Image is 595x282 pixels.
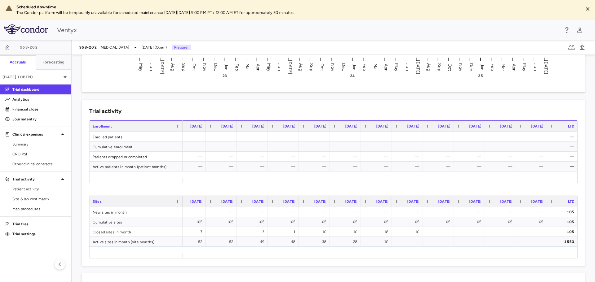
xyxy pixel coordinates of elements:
div: — [490,207,512,217]
div: 105 [552,207,574,217]
span: [DATE] [314,199,326,204]
div: — [273,207,295,217]
text: Jan [479,63,485,70]
text: Feb [234,63,240,71]
span: Enrollment [93,124,112,128]
text: Jan [223,63,229,70]
div: — [180,162,202,171]
div: — [397,237,419,247]
text: Jun [149,63,154,71]
text: Dec [469,63,474,71]
div: 105 [552,227,574,237]
div: — [521,162,543,171]
p: Analytics [12,97,66,102]
p: Preparer [172,45,191,50]
span: Sites [93,199,102,204]
span: LTD [568,199,574,204]
div: — [397,207,419,217]
text: May [138,63,143,71]
text: May [266,63,271,71]
text: 25 [478,74,483,78]
text: Feb [362,63,367,71]
text: Apr [511,63,517,70]
div: — [490,227,512,237]
p: Clinical expenses [12,132,59,137]
div: — [521,207,543,217]
div: 48 [273,237,295,247]
text: Jun [405,63,410,71]
div: — [490,162,512,171]
div: — [335,142,357,152]
div: 105 [180,217,202,227]
p: Financial close [12,106,66,112]
div: — [242,142,264,152]
div: — [428,237,450,247]
div: — [428,152,450,162]
div: — [242,162,264,171]
div: — [211,142,233,152]
div: 52 [180,237,202,247]
text: Nov [202,63,207,71]
span: LTD [568,124,574,128]
div: — [552,162,574,171]
div: — [490,132,512,142]
span: [DATE] [407,124,419,128]
div: Ventyx [57,25,559,35]
div: — [366,132,388,142]
div: 105 [273,217,295,227]
div: Closed sites in month [90,227,183,236]
div: — [180,152,202,162]
div: — [211,132,233,142]
div: — [397,142,419,152]
div: 1553 [552,237,574,247]
div: Scheduled downtime [16,4,578,10]
span: Site & lab cost matrix [12,196,66,202]
div: — [459,142,481,152]
div: 10 [304,227,326,237]
text: Jun [277,63,282,71]
div: — [459,152,481,162]
text: [DATE] [288,60,293,74]
div: 18 [366,227,388,237]
span: 958-202 [20,45,38,50]
div: 7 [180,227,202,237]
text: Oct [192,63,197,71]
text: Aug [170,63,175,71]
div: Patients dropped or completed [90,152,183,161]
text: 23 [223,74,227,78]
p: Trial dashboard [12,87,66,92]
text: Oct [320,63,325,71]
text: Mar [373,63,378,71]
text: [DATE] [543,60,549,74]
text: Feb [490,63,495,71]
h6: Forecasting [42,59,65,65]
text: May [522,63,527,71]
div: — [490,142,512,152]
span: [DATE] [469,124,481,128]
text: Dec [341,63,346,71]
div: — [397,132,419,142]
span: [DATE] [314,124,326,128]
div: Cumulative enrollment [90,142,183,151]
span: [DATE] [500,199,512,204]
div: — [366,152,388,162]
span: [DATE] [345,199,357,204]
span: [DATE] [531,199,543,204]
div: — [273,162,295,171]
div: 38 [304,237,326,247]
div: — [428,227,450,237]
div: — [304,162,326,171]
div: — [459,132,481,142]
div: Cumulative sites [90,217,183,227]
div: — [304,207,326,217]
text: Jun [533,63,538,71]
div: — [552,142,574,152]
div: 105 [397,217,419,227]
div: — [459,162,481,171]
div: — [521,142,543,152]
div: 105 [335,217,357,227]
div: — [521,132,543,142]
div: — [273,132,295,142]
span: [DATE] [531,124,543,128]
div: 105 [521,217,543,227]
